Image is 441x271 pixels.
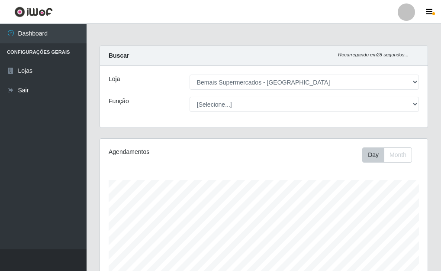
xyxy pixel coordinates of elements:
button: Month [384,147,412,163]
div: First group [362,147,412,163]
label: Loja [109,75,120,84]
i: Recarregando em 28 segundos... [338,52,409,57]
button: Day [362,147,384,163]
strong: Buscar [109,52,129,59]
label: Função [109,97,129,106]
div: Agendamentos [109,147,230,157]
div: Toolbar with button groups [362,147,419,163]
img: CoreUI Logo [14,7,53,17]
